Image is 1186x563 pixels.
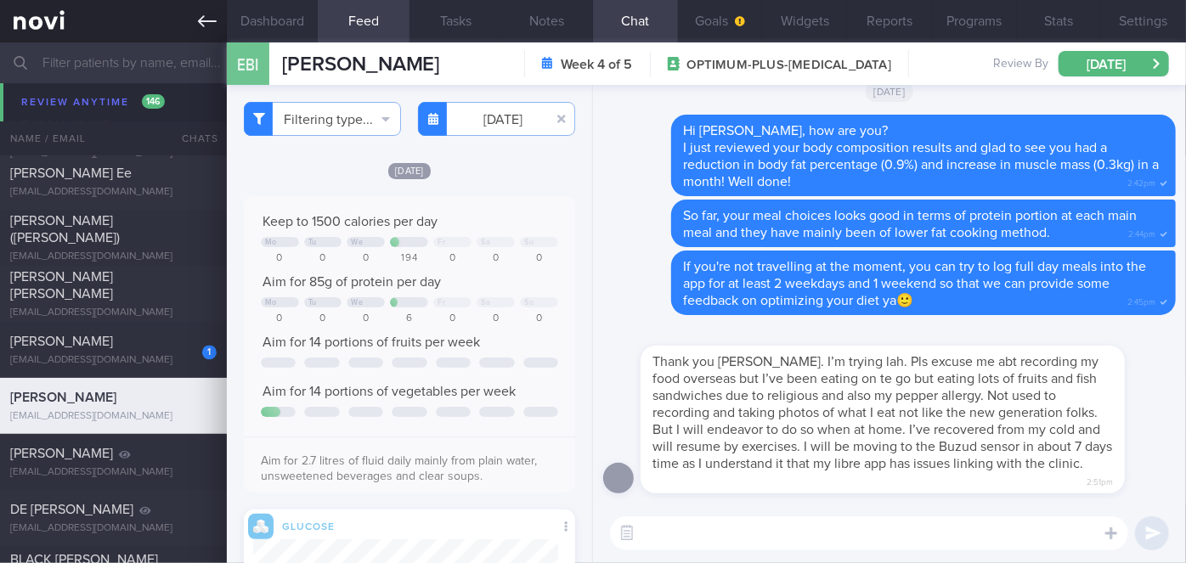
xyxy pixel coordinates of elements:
div: Sa [481,298,490,307]
span: [PERSON_NAME] [PERSON_NAME] [10,270,113,301]
div: [EMAIL_ADDRESS][DOMAIN_NAME] [10,251,217,263]
div: [EMAIL_ADDRESS][DOMAIN_NAME] [10,307,217,319]
div: [EMAIL_ADDRESS][DOMAIN_NAME] [10,186,217,199]
div: 194 [390,252,428,265]
span: [PERSON_NAME] ([PERSON_NAME]) [10,214,120,245]
span: If you're not travelling at the moment, you can try to log full day meals into the app for at lea... [683,260,1146,307]
button: Filtering type... [244,102,401,136]
span: Aim for 2.7 litres of fluid daily mainly from plain water, unsweetened beverages and clear soups. [261,455,537,482]
span: Aim for 14 portions of vegetables per week [263,385,516,398]
div: [EMAIL_ADDRESS][DOMAIN_NAME] [10,410,217,423]
div: Glucose [274,518,342,532]
span: [PERSON_NAME] [10,447,113,460]
div: [PERSON_NAME][EMAIL_ADDRESS][PERSON_NAME][DOMAIN_NAME] [10,76,217,102]
div: [EMAIL_ADDRESS][DOMAIN_NAME] [10,522,217,535]
div: 0 [433,252,472,265]
div: [EMAIL_ADDRESS][DOMAIN_NAME] [10,466,217,479]
div: 0 [347,312,385,325]
span: Keep to 1500 calories per day [263,215,438,228]
div: 0 [477,252,515,265]
div: 0 [347,252,385,265]
span: [PERSON_NAME] [10,391,116,404]
span: 2:42pm [1127,173,1155,189]
span: OPTIMUM-PLUS-[MEDICAL_DATA] [687,57,891,74]
div: 0 [520,312,558,325]
span: DE [PERSON_NAME] [10,503,133,516]
div: 0 [261,252,299,265]
div: Tu [308,238,317,247]
div: [EMAIL_ADDRESS][DOMAIN_NAME] [10,354,217,367]
span: [PERSON_NAME] [10,335,113,348]
span: [PERSON_NAME] Ee [10,166,132,180]
div: 0 [477,312,515,325]
div: We [351,238,363,247]
div: Mo [265,238,277,247]
span: Review By [993,57,1048,72]
span: I just reviewed your body composition results and glad to see you had a reduction in body fat per... [683,141,1159,189]
div: Tu [308,298,317,307]
span: Aim for 85g of protein per day [263,275,441,289]
div: 0 [304,252,342,265]
div: We [351,298,363,307]
button: [DATE] [1059,51,1169,76]
div: 0 [261,312,299,325]
div: 6 [390,312,428,325]
span: [DATE] [388,163,431,179]
strong: Week 4 of 5 [562,56,633,73]
div: [EMAIL_ADDRESS][DOMAIN_NAME] [10,147,217,160]
span: 2:51pm [1087,472,1113,488]
span: 2:44pm [1128,224,1155,240]
div: 1 [202,345,217,359]
div: 0 [304,312,342,325]
div: Fr [438,238,445,247]
span: So far, your meal choices looks good in terms of protein portion at each main meal and they have ... [683,209,1137,239]
span: Thank you [PERSON_NAME]. I’m trying lah. Pls excuse me abt recording my food overseas but I’ve be... [652,355,1112,470]
div: EBI [223,32,274,98]
span: Aim for 14 portions of fruits per week [263,335,480,349]
div: Sa [481,238,490,247]
span: [PERSON_NAME] [282,54,440,75]
span: GIN TEOW [PERSON_NAME] ([PERSON_NAME]) [10,93,120,141]
div: Fr [438,298,445,307]
div: 0 [520,252,558,265]
span: [DATE] [866,82,914,102]
div: 0 [433,312,472,325]
div: Su [524,238,534,247]
div: Mo [265,298,277,307]
span: Hi [PERSON_NAME], how are you? [683,124,888,138]
span: 2:45pm [1127,292,1155,308]
div: Su [524,298,534,307]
